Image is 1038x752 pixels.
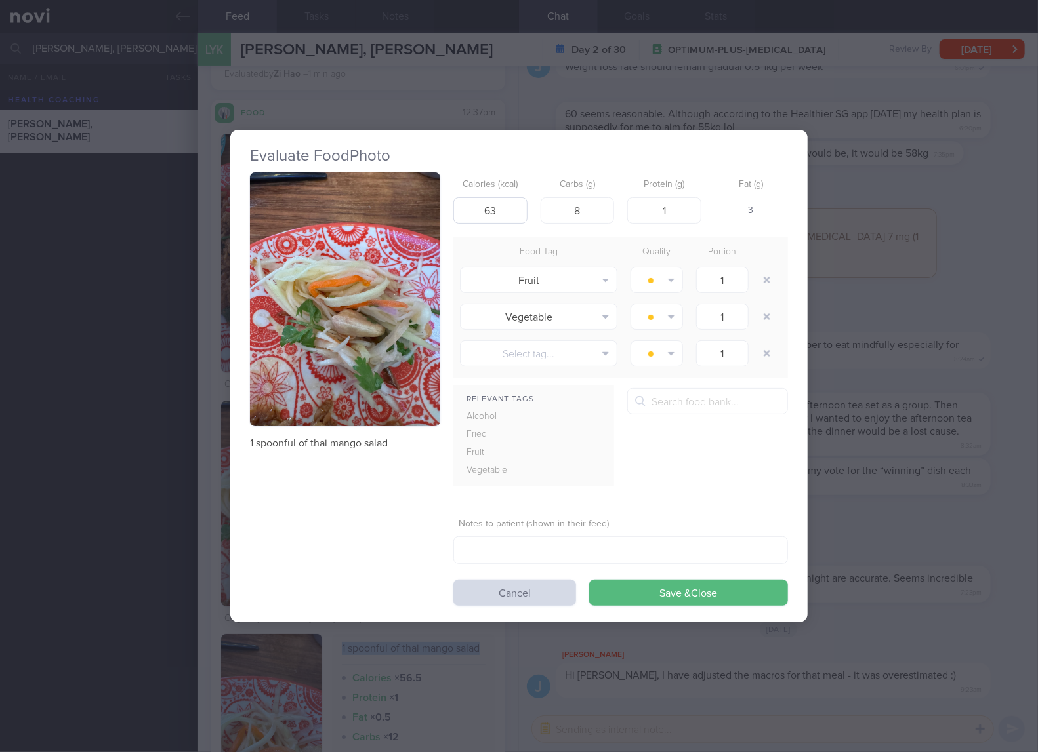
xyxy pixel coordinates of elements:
div: Portion [690,243,755,262]
label: Fat (g) [720,179,783,191]
input: 1.0 [696,304,749,330]
input: 1.0 [696,340,749,366]
h2: Evaluate Food Photo [250,146,788,166]
input: 9 [627,197,701,224]
button: Fruit [460,267,617,293]
button: Vegetable [460,304,617,330]
input: 1.0 [696,267,749,293]
label: Protein (g) [633,179,696,191]
p: 1 spoonful of thai mango salad [250,437,440,450]
div: Fried [453,425,537,444]
div: Alcohol [453,408,537,426]
input: Search food bank... [627,388,788,414]
label: Carbs (g) [546,179,610,191]
input: 33 [541,197,615,224]
label: Notes to patient (shown in their feed) [459,519,783,530]
div: Food Tag [453,243,624,262]
label: Calories (kcal) [459,179,522,191]
div: Quality [624,243,690,262]
div: 3 [715,197,789,225]
div: Fruit [453,444,537,462]
img: 1 spoonful of thai mango salad [250,172,440,426]
div: Relevant Tags [453,391,614,408]
button: Select tag... [460,340,617,366]
button: Save &Close [589,580,788,606]
div: Vegetable [453,462,537,480]
input: 250 [453,197,528,224]
button: Cancel [453,580,576,606]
